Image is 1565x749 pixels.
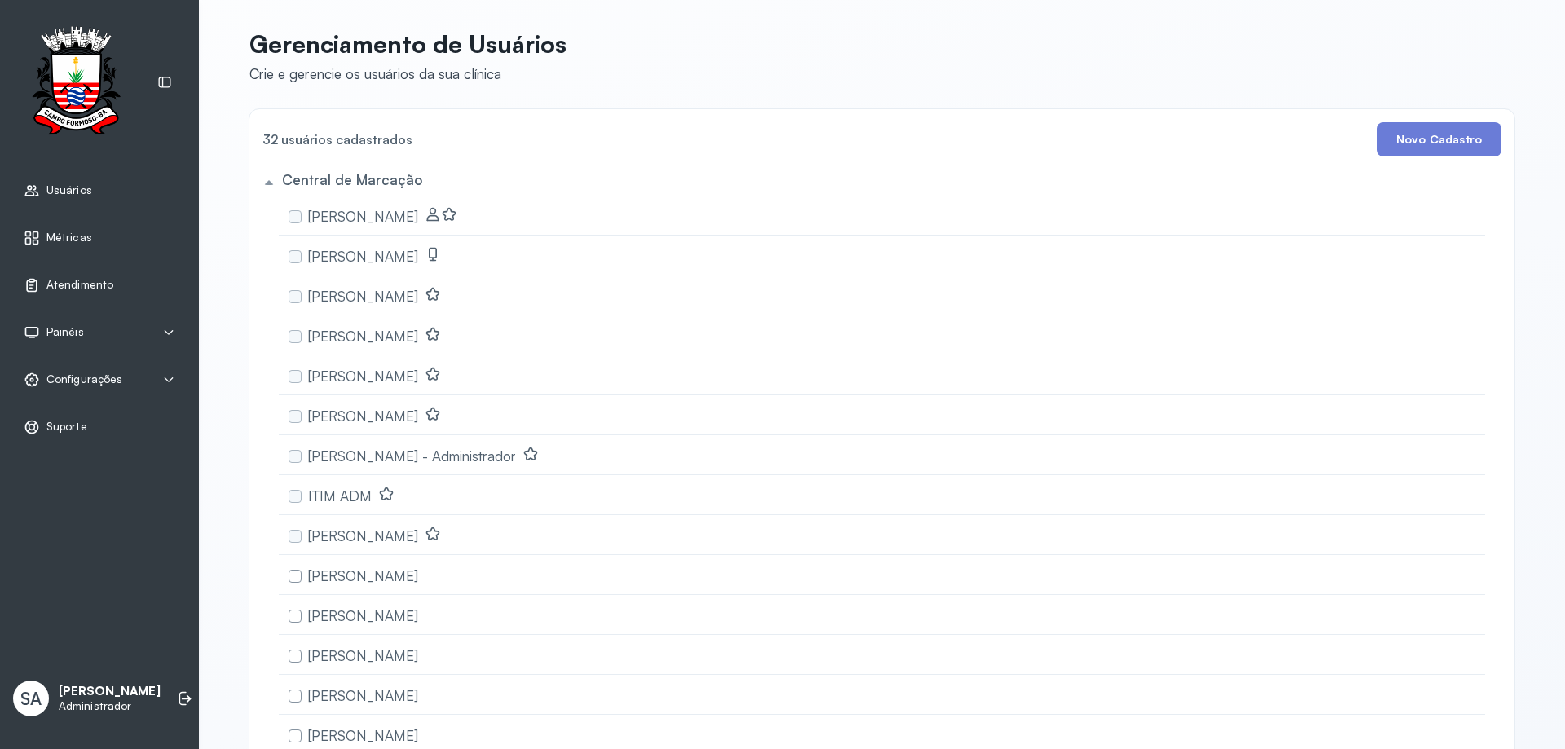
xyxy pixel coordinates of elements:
img: Logotipo do estabelecimento [17,26,134,139]
span: Atendimento [46,278,113,292]
span: Métricas [46,231,92,245]
span: [PERSON_NAME] [308,687,418,704]
span: [PERSON_NAME] [308,527,418,544]
span: [PERSON_NAME] [308,248,418,265]
span: [PERSON_NAME] [308,408,418,425]
span: ITIM ADM [308,487,372,504]
h5: Central de Marcação [282,171,422,188]
span: Configurações [46,372,122,386]
span: [PERSON_NAME] [308,727,418,744]
p: [PERSON_NAME] [59,684,161,699]
span: [PERSON_NAME] [308,567,418,584]
span: [PERSON_NAME] [308,368,418,385]
span: Usuários [46,183,92,197]
a: Métricas [24,230,175,246]
span: [PERSON_NAME] [308,607,418,624]
a: Usuários [24,183,175,199]
span: [PERSON_NAME] [308,647,418,664]
span: Suporte [46,420,87,434]
h4: 32 usuários cadastrados [262,128,412,151]
a: Atendimento [24,277,175,293]
p: Administrador [59,699,161,713]
div: Crie e gerencie os usuários da sua clínica [249,65,566,82]
p: Gerenciamento de Usuários [249,29,566,59]
span: [PERSON_NAME] [308,288,418,305]
span: Painéis [46,325,84,339]
button: Novo Cadastro [1377,122,1501,156]
span: [PERSON_NAME] [308,328,418,345]
span: [PERSON_NAME] - Administrador [308,447,516,465]
span: [PERSON_NAME] [308,208,418,225]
